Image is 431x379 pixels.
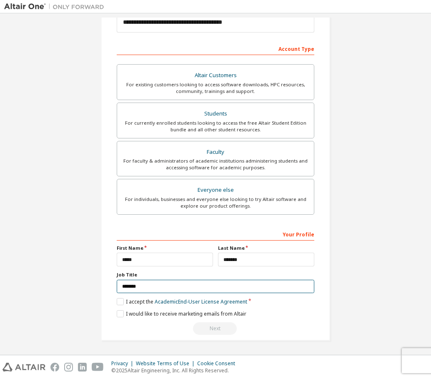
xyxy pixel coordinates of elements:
div: Your Profile [117,227,314,241]
div: For individuals, businesses and everyone else looking to try Altair software and explore our prod... [122,196,309,209]
p: © 2025 Altair Engineering, Inc. All Rights Reserved. [111,367,240,374]
label: First Name [117,245,213,251]
img: Altair One [4,3,108,11]
div: Students [122,108,309,120]
label: I would like to receive marketing emails from Altair [117,310,246,317]
div: Everyone else [122,184,309,196]
img: linkedin.svg [78,363,87,371]
label: I accept the [117,298,247,305]
div: Faculty [122,146,309,158]
div: Privacy [111,360,136,367]
label: Last Name [218,245,314,251]
img: instagram.svg [64,363,73,371]
div: Cookie Consent [197,360,240,367]
div: For faculty & administrators of academic institutions administering students and accessing softwa... [122,158,309,171]
label: Job Title [117,271,314,278]
img: altair_logo.svg [3,363,45,371]
div: Read and acccept EULA to continue [117,322,314,335]
div: Account Type [117,42,314,55]
img: facebook.svg [50,363,59,371]
div: For currently enrolled students looking to access the free Altair Student Edition bundle and all ... [122,120,309,133]
a: Academic End-User License Agreement [155,298,247,305]
img: youtube.svg [92,363,104,371]
div: Altair Customers [122,70,309,81]
div: Website Terms of Use [136,360,197,367]
div: For existing customers looking to access software downloads, HPC resources, community, trainings ... [122,81,309,95]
